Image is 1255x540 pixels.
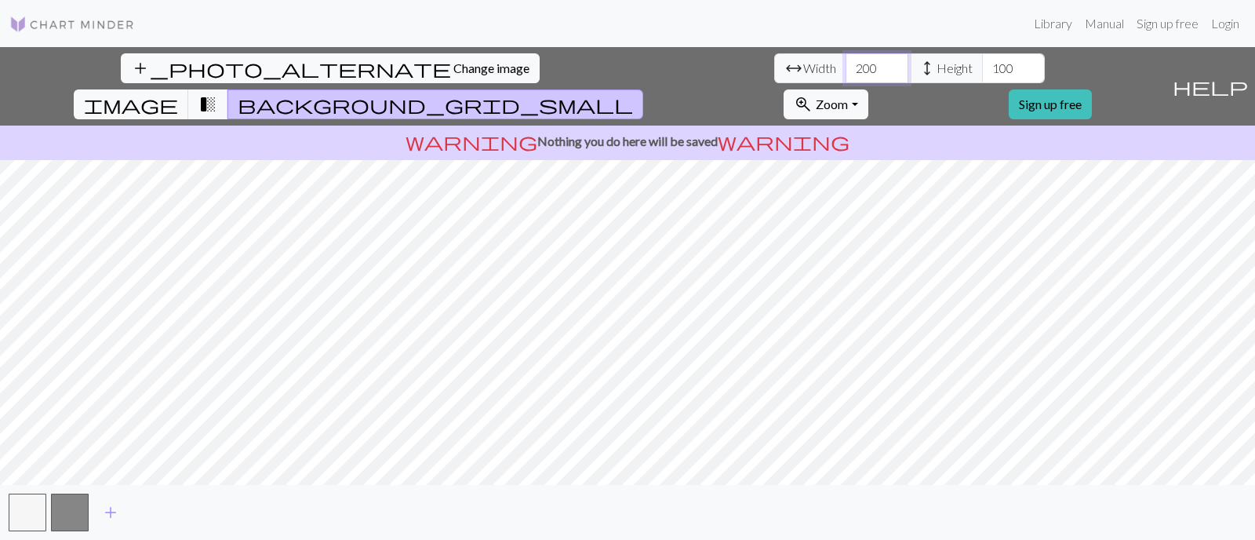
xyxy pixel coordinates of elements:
[1079,8,1130,39] a: Manual
[101,502,120,524] span: add
[121,53,540,83] button: Change image
[1130,8,1205,39] a: Sign up free
[198,93,217,115] span: transition_fade
[803,59,836,78] span: Width
[784,57,803,79] span: arrow_range
[816,97,848,111] span: Zoom
[9,15,135,34] img: Logo
[1173,75,1248,97] span: help
[1009,89,1092,119] a: Sign up free
[6,132,1249,151] p: Nothing you do here will be saved
[238,93,633,115] span: background_grid_small
[453,60,529,75] span: Change image
[1205,8,1246,39] a: Login
[91,498,130,527] button: Add color
[937,59,973,78] span: Height
[1166,47,1255,126] button: Help
[718,130,849,152] span: warning
[784,89,868,119] button: Zoom
[1028,8,1079,39] a: Library
[131,57,451,79] span: add_photo_alternate
[84,93,178,115] span: image
[794,93,813,115] span: zoom_in
[406,130,537,152] span: warning
[918,57,937,79] span: height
